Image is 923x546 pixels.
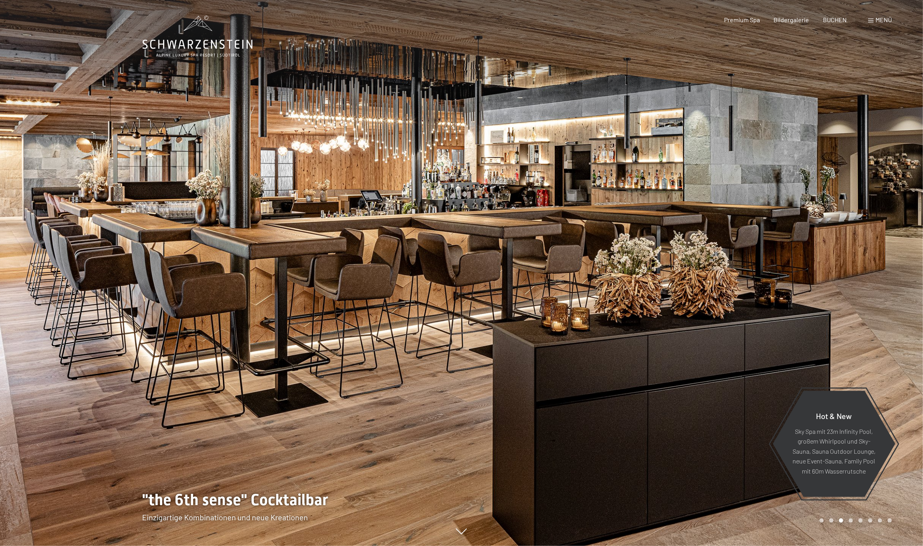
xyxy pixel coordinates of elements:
div: Carousel Pagination [817,518,892,523]
div: Carousel Page 1 [819,518,824,523]
div: Carousel Page 2 [829,518,833,523]
div: Carousel Page 6 [868,518,872,523]
div: Carousel Page 5 [858,518,863,523]
a: Premium Spa [724,16,760,23]
div: Carousel Page 4 [849,518,853,523]
div: Carousel Page 3 (Current Slide) [839,518,843,523]
a: Bildergalerie [774,16,809,23]
span: Hot & New [816,411,852,421]
div: Carousel Page 7 [878,518,882,523]
div: Carousel Page 8 [888,518,892,523]
a: BUCHEN [823,16,847,23]
p: Sky Spa mit 23m Infinity Pool, großem Whirlpool und Sky-Sauna, Sauna Outdoor Lounge, neue Event-S... [792,426,876,476]
a: Hot & New Sky Spa mit 23m Infinity Pool, großem Whirlpool und Sky-Sauna, Sauna Outdoor Lounge, ne... [772,390,896,497]
span: Menü [876,16,892,23]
